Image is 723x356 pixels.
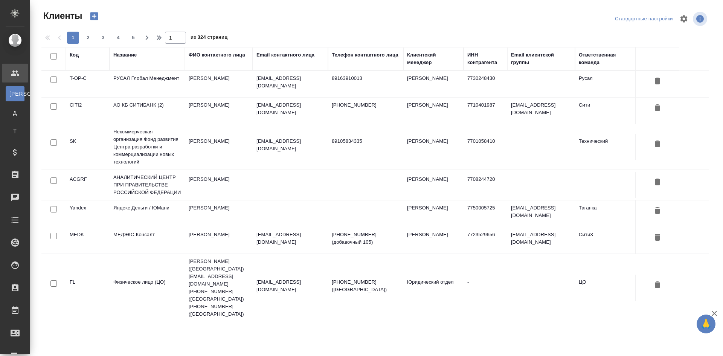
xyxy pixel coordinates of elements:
td: Таганка [575,200,635,227]
span: из 324 страниц [191,33,227,44]
td: Яндекс Деньги / ЮМани [110,200,185,227]
td: МЕДЭКС-Консалт [110,227,185,254]
a: Д [6,105,24,120]
p: 89105834335 [332,138,400,145]
div: Код [70,51,79,59]
button: Удалить [651,176,664,189]
td: Технический [575,134,635,160]
td: [PERSON_NAME] [403,227,464,254]
p: [PHONE_NUMBER] [332,101,400,109]
div: ИНН контрагента [467,51,503,66]
span: 🙏 [700,316,712,332]
button: 🙏 [697,315,715,333]
p: [EMAIL_ADDRESS][DOMAIN_NAME] [256,101,324,116]
button: 2 [82,32,94,44]
span: Клиенты [41,10,82,22]
td: [EMAIL_ADDRESS][DOMAIN_NAME] [507,227,575,254]
div: ФИО контактного лица [189,51,245,59]
span: Д [9,109,21,116]
td: 7723529656 [464,227,507,254]
div: split button [613,13,675,25]
span: [PERSON_NAME] [9,90,21,98]
td: [PERSON_NAME] ([GEOGRAPHIC_DATA]) [EMAIL_ADDRESS][DOMAIN_NAME] [PHONE_NUMBER] ([GEOGRAPHIC_DATA])... [185,254,253,322]
div: Email контактного лица [256,51,314,59]
td: 7710401987 [464,98,507,124]
p: 89163910013 [332,75,400,82]
td: 7701058410 [464,134,507,160]
td: [PERSON_NAME] [403,134,464,160]
td: FL [66,275,110,301]
td: [PERSON_NAME] [403,71,464,97]
button: Удалить [651,231,664,245]
td: [EMAIL_ADDRESS][DOMAIN_NAME] [507,98,575,124]
p: [PHONE_NUMBER] (добавочный 105) [332,231,400,246]
span: Настроить таблицу [675,10,693,28]
td: [PERSON_NAME] [185,98,253,124]
td: [PERSON_NAME] [403,200,464,227]
span: 4 [112,34,124,41]
div: Телефон контактного лица [332,51,398,59]
a: Т [6,124,24,139]
button: Удалить [651,138,664,151]
td: T-OP-C [66,71,110,97]
span: Посмотреть информацию [693,12,709,26]
div: Клиентский менеджер [407,51,460,66]
td: РУСАЛ Глобал Менеджмент [110,71,185,97]
td: [PERSON_NAME] [185,134,253,160]
span: Т [9,128,21,135]
button: 3 [97,32,109,44]
td: АНАЛИТИЧЕСКИЙ ЦЕНТР ПРИ ПРАВИТЕЛЬСТВЕ РОССИЙСКОЙ ФЕДЕРАЦИИ [110,170,185,200]
p: [EMAIL_ADDRESS][DOMAIN_NAME] [256,278,324,293]
td: 7750005725 [464,200,507,227]
button: Удалить [651,101,664,115]
td: Сити [575,98,635,124]
button: Удалить [651,278,664,292]
td: ACGRF [66,172,110,198]
td: 7730248430 [464,71,507,97]
td: Yandex [66,200,110,227]
td: [PERSON_NAME] [403,98,464,124]
p: [EMAIL_ADDRESS][DOMAIN_NAME] [256,138,324,153]
button: Создать [85,10,103,23]
div: Ответственная команда [579,51,631,66]
p: [PHONE_NUMBER] ([GEOGRAPHIC_DATA]) [332,278,400,293]
td: Физическое лицо (ЦО) [110,275,185,301]
button: 4 [112,32,124,44]
td: [EMAIL_ADDRESS][DOMAIN_NAME] [507,200,575,227]
button: 5 [127,32,139,44]
span: 3 [97,34,109,41]
td: Сити3 [575,227,635,254]
td: [PERSON_NAME] [185,200,253,227]
span: 5 [127,34,139,41]
td: [PERSON_NAME] [185,172,253,198]
td: MEDK [66,227,110,254]
td: Юридический отдел [403,275,464,301]
p: [EMAIL_ADDRESS][DOMAIN_NAME] [256,231,324,246]
p: [EMAIL_ADDRESS][DOMAIN_NAME] [256,75,324,90]
td: - [464,275,507,301]
td: ЦО [575,275,635,301]
td: [PERSON_NAME] [185,227,253,254]
span: 2 [82,34,94,41]
div: Название [113,51,137,59]
td: 7708244720 [464,172,507,198]
td: CITI2 [66,98,110,124]
td: [PERSON_NAME] [185,71,253,97]
a: [PERSON_NAME] [6,86,24,101]
td: Некоммерческая организация Фонд развития Центра разработки и коммерциализации новых технологий [110,124,185,170]
button: Удалить [651,204,664,218]
td: АО КБ СИТИБАНК (2) [110,98,185,124]
td: [PERSON_NAME] [403,172,464,198]
button: Удалить [651,75,664,89]
td: SK [66,134,110,160]
div: Email клиентской группы [511,51,571,66]
td: Русал [575,71,635,97]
